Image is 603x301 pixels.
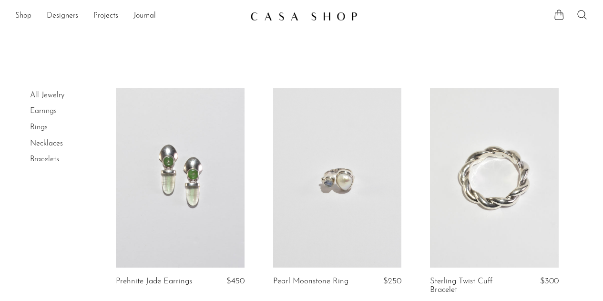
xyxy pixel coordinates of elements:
[30,107,57,115] a: Earrings
[30,92,64,99] a: All Jewelry
[30,140,63,147] a: Necklaces
[133,10,156,22] a: Journal
[383,277,401,285] span: $250
[15,8,243,24] nav: Desktop navigation
[93,10,118,22] a: Projects
[273,277,348,286] a: Pearl Moonstone Ring
[226,277,245,285] span: $450
[430,277,514,295] a: Sterling Twist Cuff Bracelet
[540,277,559,285] span: $300
[116,277,192,286] a: Prehnite Jade Earrings
[47,10,78,22] a: Designers
[15,8,243,24] ul: NEW HEADER MENU
[30,124,48,131] a: Rings
[15,10,31,22] a: Shop
[30,156,59,163] a: Bracelets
